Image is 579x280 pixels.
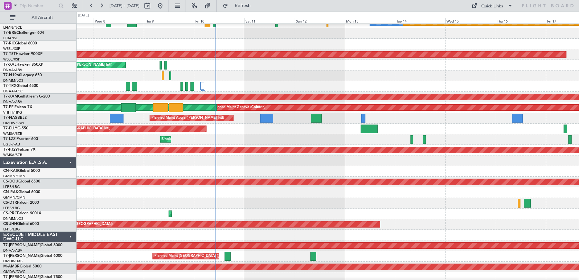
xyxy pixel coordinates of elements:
a: LFMN/NCE [3,25,22,30]
a: WSSL/XSP [3,46,20,51]
a: CN-KASGlobal 5000 [3,169,40,173]
span: T7-FFI [3,105,14,109]
span: T7-XAL [3,63,16,67]
a: LFPB/LBG [3,206,20,210]
button: All Aircraft [7,13,70,23]
span: T7-PJ29 [3,148,18,152]
a: OMDB/DXB [3,259,23,264]
span: [DATE] - [DATE] [109,3,140,9]
div: Planned Maint Abuja ([PERSON_NAME] Intl) [152,113,224,123]
span: CN-KAS [3,169,18,173]
div: Sun 12 [295,18,345,23]
span: T7-N1960 [3,73,21,77]
div: Planned Maint [GEOGRAPHIC_DATA] ([GEOGRAPHIC_DATA] Intl) [154,251,262,261]
a: CS-JHHGlobal 6000 [3,222,39,226]
span: M-AMBR [3,265,20,268]
a: DNAA/ABV [3,248,22,253]
a: DNAA/ABV [3,99,22,104]
a: CS-DOUGlobal 6500 [3,180,40,183]
span: CN-RAK [3,190,18,194]
div: Unplanned Maint [GEOGRAPHIC_DATA] ([GEOGRAPHIC_DATA]) [162,135,268,144]
input: Trip Number [20,1,57,11]
button: Refresh [220,1,258,11]
a: T7-TRXGlobal 6500 [3,84,38,88]
a: T7-XAMGulfstream G-200 [3,95,50,98]
a: DGAA/ACC [3,89,23,94]
a: M-AMBRGlobal 5000 [3,265,41,268]
a: T7-[PERSON_NAME]Global 6000 [3,254,62,258]
a: LFPB/LBG [3,227,20,232]
a: LFPB/LBG [3,184,20,189]
div: Quick Links [481,3,503,10]
a: WMSA/SZB [3,153,22,157]
div: Mon 13 [345,18,395,23]
span: T7-TST [3,52,16,56]
span: All Aircraft [17,15,68,20]
span: Refresh [229,4,256,8]
a: T7-[PERSON_NAME]Global 7500 [3,275,62,279]
div: [DATE] [78,13,89,18]
a: T7-ELLYG-550 [3,126,28,130]
div: Thu 9 [144,18,194,23]
a: DNAA/ABV [3,68,22,72]
a: T7-BREChallenger 604 [3,31,44,35]
div: Sat 11 [244,18,294,23]
span: T7-NAS [3,116,17,120]
a: T7-NASBBJ2 [3,116,27,120]
span: CS-RRC [3,211,17,215]
div: Fri 10 [194,18,244,23]
a: EGLF/FAB [3,142,20,147]
a: CS-DTRFalcon 2000 [3,201,39,205]
span: T7-XAM [3,95,18,98]
a: CS-RRCFalcon 900LX [3,211,41,215]
a: DNMM/LOS [3,216,23,221]
a: GMMN/CMN [3,174,25,179]
a: T7-RICGlobal 6000 [3,42,37,45]
span: T7-RIC [3,42,15,45]
span: CS-JHH [3,222,17,226]
span: CS-DOU [3,180,18,183]
div: Planned Maint Lagos ([PERSON_NAME]) [170,209,237,219]
span: T7-ELLY [3,126,17,130]
a: T7-XALHawker 850XP [3,63,43,67]
a: VHHH/HKG [3,110,22,115]
a: T7-PJ29Falcon 7X [3,148,35,152]
a: CN-RAKGlobal 6000 [3,190,40,194]
a: OMDW/DWC [3,121,25,126]
a: WSSL/XSP [3,57,20,62]
div: Wed 15 [445,18,495,23]
a: DNMM/LOS [3,78,23,83]
div: Wed 8 [94,18,144,23]
span: T7-[PERSON_NAME] [3,254,41,258]
a: OMDW/DWC [3,269,25,274]
div: Planned Maint Geneva (Cointrin) [212,103,265,112]
span: T7-[PERSON_NAME] [3,243,41,247]
a: GMMN/CMN [3,195,25,200]
span: T7-[PERSON_NAME] [3,275,41,279]
a: LTBA/ISL [3,36,18,41]
span: T7-BRE [3,31,16,35]
a: T7-FFIFalcon 7X [3,105,32,109]
span: T7-LZZI [3,137,16,141]
div: [PERSON_NAME] ([PERSON_NAME] Intl) [45,60,112,70]
button: Quick Links [468,1,516,11]
a: WMSA/SZB [3,131,22,136]
a: T7-LZZIPraetor 600 [3,137,38,141]
a: T7-TSTHawker 900XP [3,52,42,56]
a: T7-N1960Legacy 650 [3,73,42,77]
span: CS-DTR [3,201,17,205]
span: T7-TRX [3,84,16,88]
div: Thu 16 [496,18,546,23]
a: T7-[PERSON_NAME]Global 6000 [3,243,62,247]
div: Tue 14 [395,18,445,23]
